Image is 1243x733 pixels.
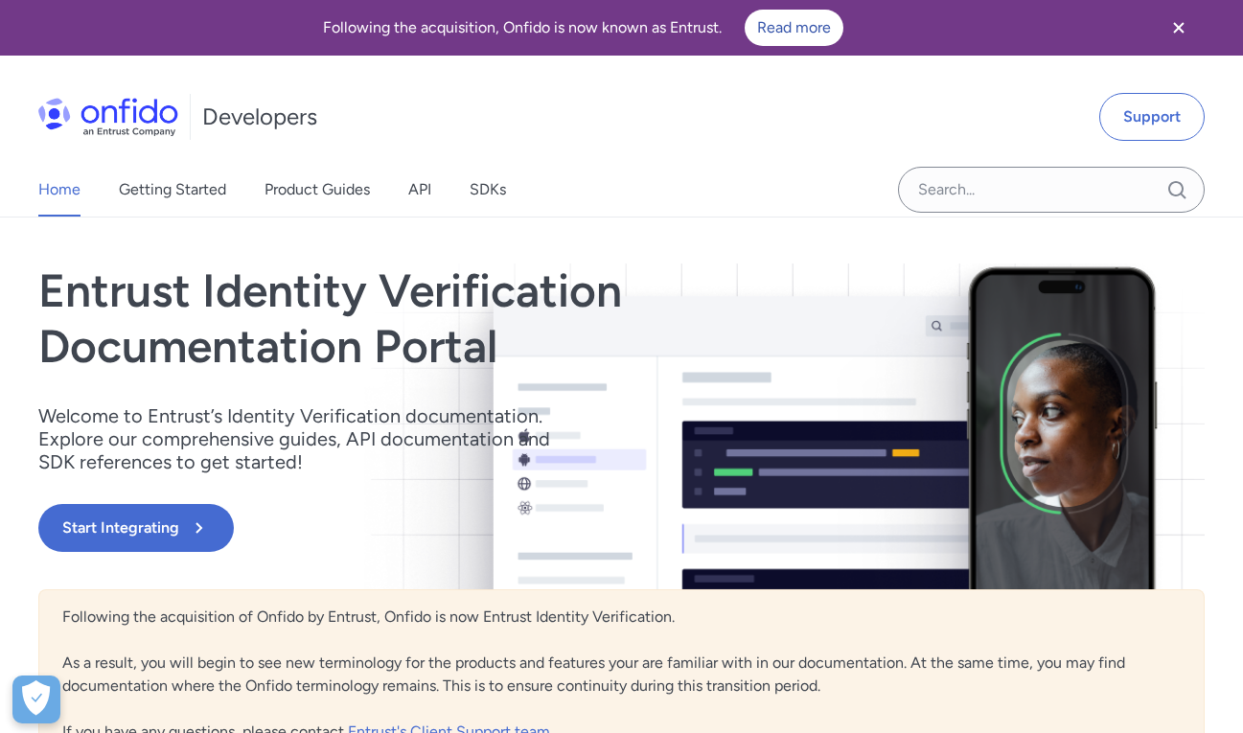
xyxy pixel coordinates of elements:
[745,10,843,46] a: Read more
[408,163,431,217] a: API
[38,504,855,552] a: Start Integrating
[202,102,317,132] h1: Developers
[119,163,226,217] a: Getting Started
[898,167,1205,213] input: Onfido search input field
[38,98,178,136] img: Onfido Logo
[12,676,60,723] div: Cookie Preferences
[12,676,60,723] button: Open Preferences
[1143,4,1214,52] button: Close banner
[1167,16,1190,39] svg: Close banner
[470,163,506,217] a: SDKs
[38,404,575,473] p: Welcome to Entrust’s Identity Verification documentation. Explore our comprehensive guides, API d...
[1099,93,1205,141] a: Support
[265,163,370,217] a: Product Guides
[38,504,234,552] button: Start Integrating
[38,163,81,217] a: Home
[23,10,1143,46] div: Following the acquisition, Onfido is now known as Entrust.
[38,263,855,374] h1: Entrust Identity Verification Documentation Portal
